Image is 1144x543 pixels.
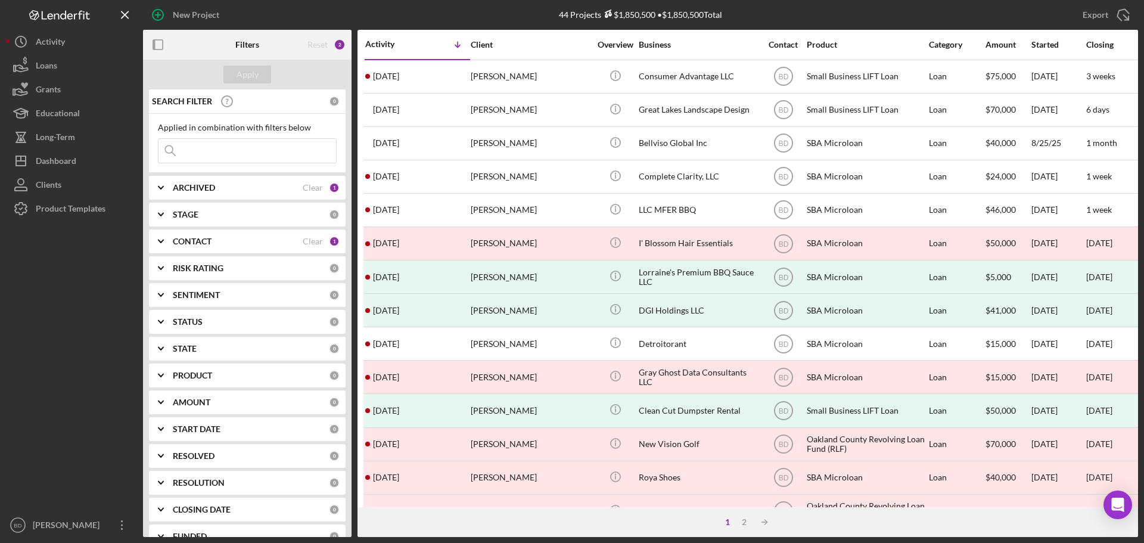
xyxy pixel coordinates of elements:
button: Clients [6,173,137,197]
div: Loan [929,61,984,92]
b: CLOSING DATE [173,505,231,514]
div: Loan [929,495,984,527]
div: [DATE] [1031,294,1085,326]
button: BD[PERSON_NAME] [6,513,137,537]
b: RISK RATING [173,263,223,273]
div: SBA Microloan [807,194,926,226]
div: [PERSON_NAME] [30,513,107,540]
time: [DATE] [1086,505,1112,516]
time: 6 days [1086,104,1109,114]
span: $70,000 [986,104,1016,114]
text: BD [778,507,788,516]
a: Long-Term [6,125,137,149]
b: PRODUCT [173,371,212,380]
div: SBA Microloan [807,462,926,494]
div: Overview [593,40,638,49]
div: Small Business LIFT Loan [807,395,926,426]
div: SBA Microloan [807,294,926,326]
div: 1 [329,182,340,193]
div: Reset [307,40,328,49]
text: BD [778,306,788,315]
div: 0 [329,477,340,488]
div: $15,000 [986,361,1030,393]
div: 0 [329,504,340,515]
div: New Vision Golf [639,429,758,460]
div: Activity [36,30,65,57]
div: [PERSON_NAME] [471,294,590,326]
time: 1 week [1086,204,1112,215]
div: Clean Cut Dumpster Rental [639,395,758,426]
time: 2025-05-12 22:35 [373,272,399,282]
div: Business [639,40,758,49]
div: Clients [36,173,61,200]
a: Product Templates [6,197,137,221]
div: [PERSON_NAME] [471,228,590,259]
div: SBA Microloan [807,161,926,193]
text: BD [778,340,788,348]
div: Contact [761,40,806,49]
div: Amount [986,40,1030,49]
text: BD [778,139,788,148]
div: Roya Shoes [639,462,758,494]
div: Open Intercom Messenger [1103,491,1132,519]
div: [DATE] [1086,272,1112,282]
time: 2025-02-21 03:28 [373,339,399,349]
text: BD [778,106,788,114]
div: [DATE] [1086,406,1112,415]
div: 0 [329,290,340,300]
button: Grants [6,77,137,101]
div: [PERSON_NAME] [471,361,590,393]
div: Bellviso Global Inc [639,128,758,159]
div: [PERSON_NAME] [471,395,590,426]
div: [PERSON_NAME] [471,128,590,159]
time: 2024-07-10 23:32 [373,473,399,482]
time: [DATE] [1086,439,1112,449]
b: SENTIMENT [173,290,220,300]
time: 2025-08-12 17:47 [373,172,399,181]
div: Category [929,40,984,49]
b: RESOLUTION [173,478,225,488]
time: [DATE] [1086,339,1112,349]
time: 3 weeks [1086,71,1115,81]
div: 2 [736,517,753,527]
b: CONTACT [173,237,212,246]
div: 0 [329,397,340,408]
time: 2025-08-25 16:26 [373,138,399,148]
div: [DATE] [1031,261,1085,293]
div: Oakland County Revolving Loan Fund (RLF) [807,429,926,460]
button: Activity [6,30,137,54]
text: BD [778,173,788,181]
b: STATE [173,344,197,353]
button: Educational [6,101,137,125]
div: $70,000 [986,429,1030,460]
div: 0 [329,96,340,107]
div: Clear [303,183,323,193]
div: 44 Projects • $1,850,500 Total [559,10,722,20]
button: Loans [6,54,137,77]
div: SBA Microloan [807,228,926,259]
div: Started [1031,40,1085,49]
div: 2 [334,39,346,51]
div: [DATE] [1031,429,1085,460]
div: Grants [36,77,61,104]
div: Loan [929,361,984,393]
div: [DATE] [1086,306,1112,315]
div: 1 [719,517,736,527]
div: [DATE] [1031,462,1085,494]
div: Loan [929,462,984,494]
div: [DATE] [1031,228,1085,259]
div: Small Business LIFT Loan [807,94,926,126]
b: RESOLVED [173,451,214,461]
div: [DATE] [1031,194,1085,226]
div: Small Business LIFT Loan [807,61,926,92]
div: Loan [929,128,984,159]
span: $15,000 [986,339,1016,349]
button: Apply [223,66,271,83]
div: Apply [237,66,259,83]
div: New Project [173,3,219,27]
time: [DATE] [1086,238,1112,248]
div: 0 [329,263,340,274]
